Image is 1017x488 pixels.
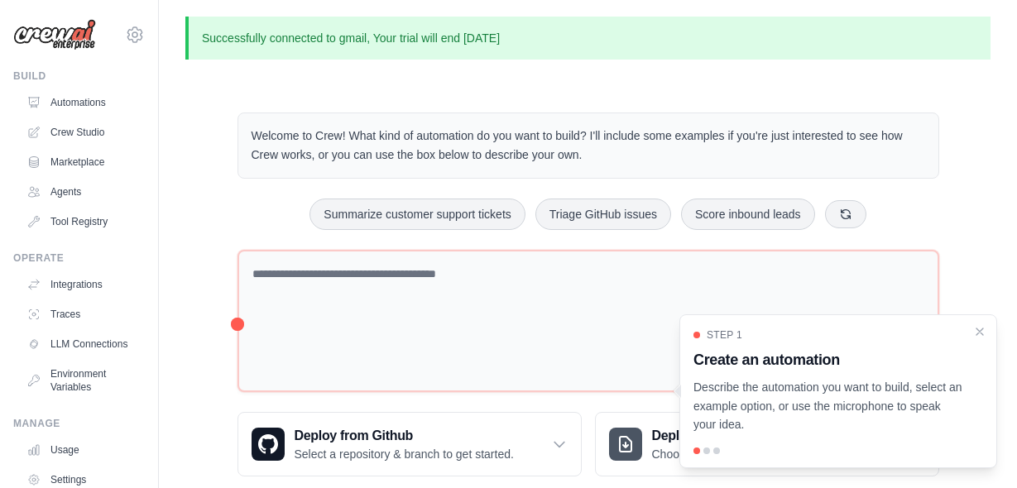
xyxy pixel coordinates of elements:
a: Tool Registry [20,208,145,235]
div: Manage [13,417,145,430]
button: Close walkthrough [973,325,986,338]
button: Triage GitHub issues [535,199,671,230]
a: Usage [20,437,145,463]
a: Traces [20,301,145,328]
h3: Deploy from Github [295,426,514,446]
div: Build [13,69,145,83]
button: Summarize customer support tickets [309,199,525,230]
a: Environment Variables [20,361,145,400]
p: Describe the automation you want to build, select an example option, or use the microphone to spe... [693,378,963,434]
h3: Create an automation [693,348,963,371]
a: Integrations [20,271,145,298]
span: Step 1 [707,328,742,342]
p: Select a repository & branch to get started. [295,446,514,462]
img: Logo [13,19,96,50]
a: LLM Connections [20,331,145,357]
button: Score inbound leads [681,199,815,230]
p: Choose a zip file to upload. [652,446,792,462]
p: Successfully connected to gmail, Your trial will end [DATE] [185,17,991,60]
a: Agents [20,179,145,205]
h3: Deploy from zip file [652,426,792,446]
a: Automations [20,89,145,116]
a: Crew Studio [20,119,145,146]
div: Operate [13,251,145,265]
a: Marketplace [20,149,145,175]
p: Welcome to Crew! What kind of automation do you want to build? I'll include some examples if you'... [252,127,925,165]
